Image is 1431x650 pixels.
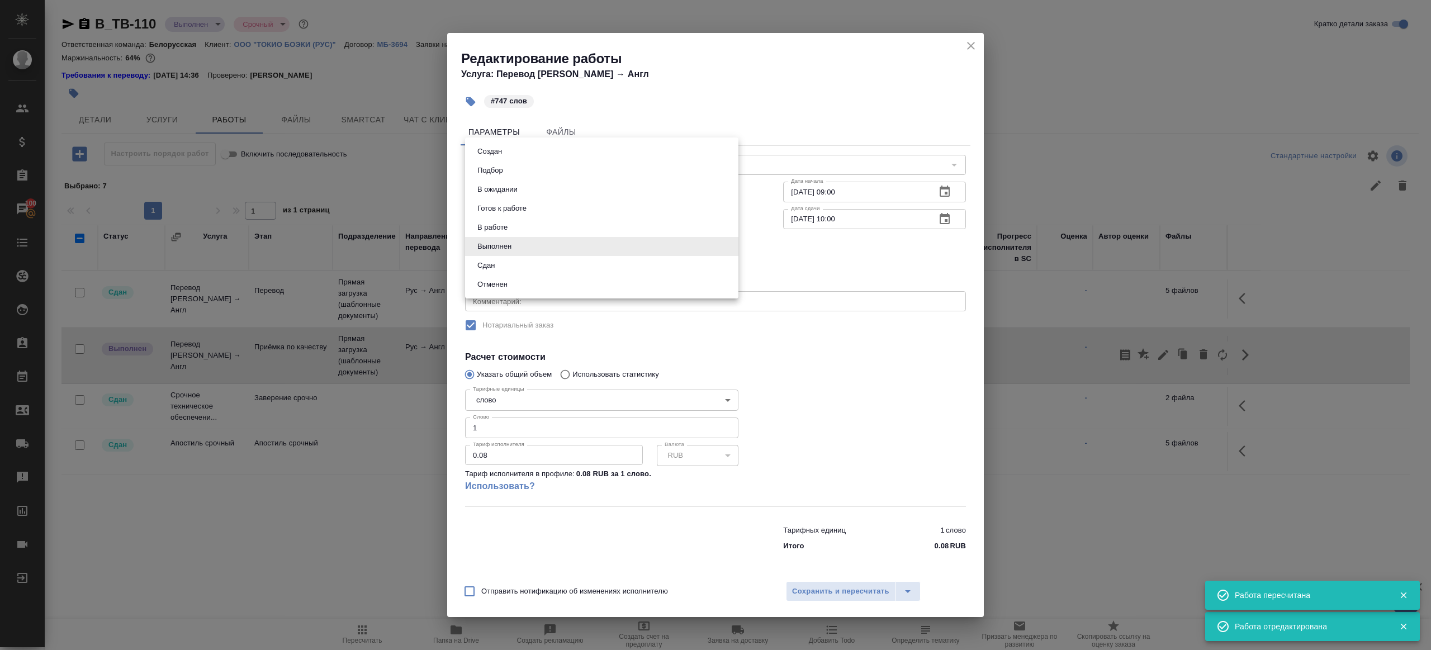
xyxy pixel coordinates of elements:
[474,240,515,253] button: Выполнен
[474,259,498,272] button: Сдан
[1235,621,1382,632] div: Работа отредактирована
[474,164,506,177] button: Подбор
[474,278,511,291] button: Отменен
[1392,621,1415,632] button: Закрыть
[474,145,505,158] button: Создан
[1235,590,1382,601] div: Работа пересчитана
[474,221,511,234] button: В работе
[474,202,530,215] button: Готов к работе
[1392,590,1415,600] button: Закрыть
[474,183,521,196] button: В ожидании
